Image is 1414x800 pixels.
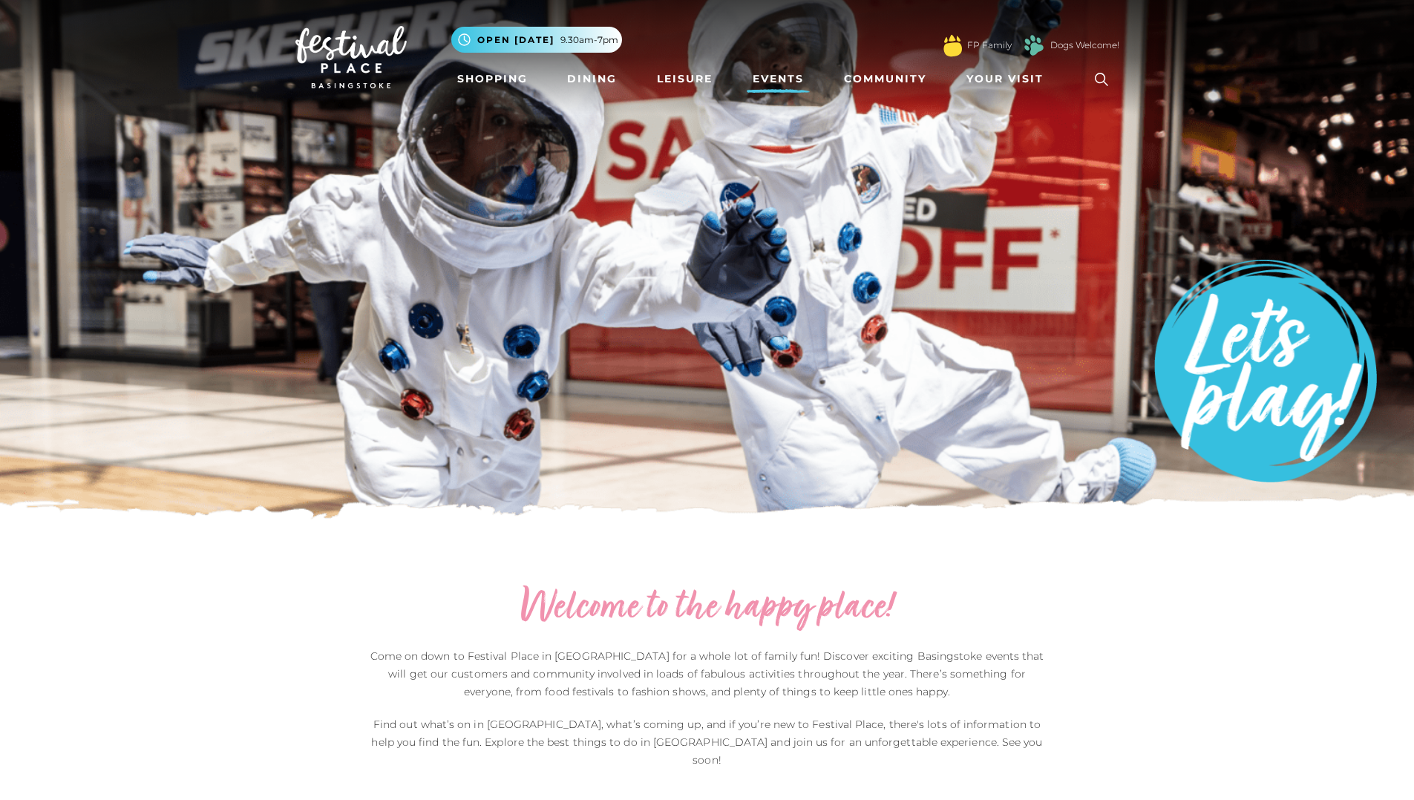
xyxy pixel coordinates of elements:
p: Find out what’s on in [GEOGRAPHIC_DATA], what’s coming up, and if you’re new to Festival Place, t... [366,715,1049,769]
span: Your Visit [966,71,1044,87]
span: Open [DATE] [477,33,554,47]
img: Festival Place Logo [295,26,407,88]
a: FP Family [967,39,1012,52]
a: Community [838,65,932,93]
a: Shopping [451,65,534,93]
h2: Welcome to the happy place! [366,585,1049,632]
a: Your Visit [960,65,1057,93]
a: Leisure [651,65,719,93]
a: Events [747,65,810,93]
a: Dogs Welcome! [1050,39,1119,52]
button: Open [DATE] 9.30am-7pm [451,27,622,53]
p: Come on down to Festival Place in [GEOGRAPHIC_DATA] for a whole lot of family fun! Discover excit... [366,647,1049,701]
span: 9.30am-7pm [560,33,618,47]
a: Dining [561,65,623,93]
